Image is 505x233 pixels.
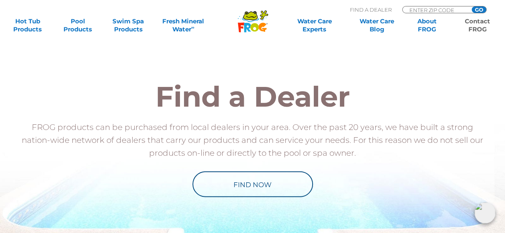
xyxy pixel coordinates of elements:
[191,25,194,30] sup: ∞
[409,6,463,13] input: Zip Code Form
[108,17,147,33] a: Swim SpaProducts
[458,17,497,33] a: ContactFROG
[350,6,392,13] p: Find A Dealer
[472,6,486,13] input: GO
[159,17,208,33] a: Fresh MineralWater∞
[474,202,495,223] img: openIcon
[58,17,97,33] a: PoolProducts
[8,17,47,33] a: Hot TubProducts
[282,17,346,33] a: Water CareExperts
[18,82,488,111] h2: Find a Dealer
[18,121,488,159] p: FROG products can be purchased from local dealers in your area. Over the past 20 years, we have b...
[407,17,446,33] a: AboutFROG
[192,171,313,197] a: Find Now
[357,17,396,33] a: Water CareBlog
